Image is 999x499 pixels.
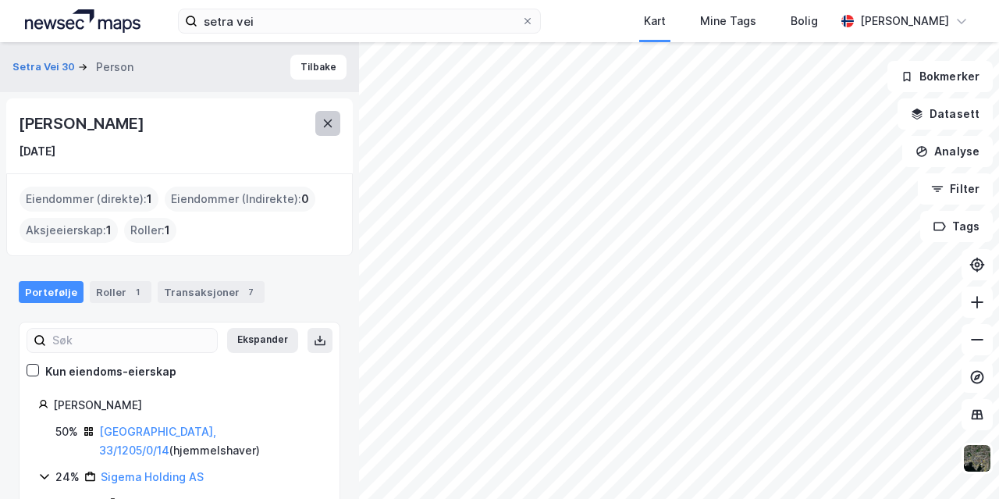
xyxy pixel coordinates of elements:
[101,470,204,483] a: Sigema Holding AS
[55,422,78,441] div: 50%
[921,424,999,499] iframe: Chat Widget
[147,190,152,209] span: 1
[165,221,170,240] span: 1
[887,61,993,92] button: Bokmerker
[124,218,176,243] div: Roller :
[55,468,80,487] div: 24%
[90,281,151,303] div: Roller
[902,136,993,167] button: Analyse
[921,424,999,499] div: Kontrollprogram for chat
[920,211,993,242] button: Tags
[918,173,993,205] button: Filter
[290,55,347,80] button: Tilbake
[19,111,147,136] div: [PERSON_NAME]
[791,12,818,30] div: Bolig
[130,284,145,300] div: 1
[45,362,176,381] div: Kun eiendoms-eierskap
[243,284,258,300] div: 7
[20,187,158,212] div: Eiendommer (direkte) :
[700,12,756,30] div: Mine Tags
[96,58,133,77] div: Person
[165,187,315,212] div: Eiendommer (Indirekte) :
[99,425,216,457] a: [GEOGRAPHIC_DATA], 33/1205/0/14
[898,98,993,130] button: Datasett
[25,9,140,33] img: logo.a4113a55bc3d86da70a041830d287a7e.svg
[46,329,217,352] input: Søk
[197,9,521,33] input: Søk på adresse, matrikkel, gårdeiere, leietakere eller personer
[227,328,298,353] button: Ekspander
[19,142,55,161] div: [DATE]
[106,221,112,240] span: 1
[860,12,949,30] div: [PERSON_NAME]
[20,218,118,243] div: Aksjeeierskap :
[99,422,321,460] div: ( hjemmelshaver )
[644,12,666,30] div: Kart
[19,281,84,303] div: Portefølje
[53,396,321,415] div: [PERSON_NAME]
[12,59,78,75] button: Setra Vei 30
[301,190,309,209] span: 0
[158,281,265,303] div: Transaksjoner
